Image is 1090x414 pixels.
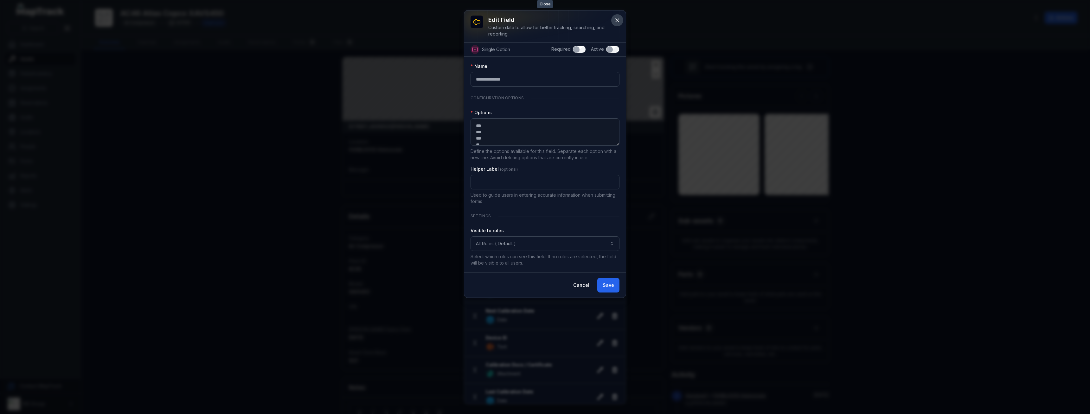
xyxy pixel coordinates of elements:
p: Select which roles can see this field. If no roles are selected, the field will be visible to all... [471,253,619,266]
div: Configuration Options [471,92,619,104]
p: Define the options available for this field. Separate each option with a new line. Avoid deleting... [471,148,619,161]
textarea: :rae:-form-item-label [471,118,619,146]
p: Used to guide users in entering accurate information when submitting forms [471,192,619,205]
button: Cancel [568,278,595,292]
label: Helper Label [471,166,518,172]
h3: Edit field [488,16,609,24]
span: Single Option [482,46,510,53]
div: Custom data to allow for better tracking, searching, and reporting. [488,24,609,37]
label: Visible to roles [471,227,504,234]
label: Options [471,109,492,116]
button: All Roles ( Default ) [471,236,619,251]
span: Active [591,46,604,52]
div: Settings [471,210,619,222]
input: :raf:-form-item-label [471,175,619,189]
input: :rad:-form-item-label [471,72,619,87]
button: Save [597,278,619,292]
span: Required [551,46,571,52]
label: Name [471,63,487,69]
span: Close [537,0,553,8]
